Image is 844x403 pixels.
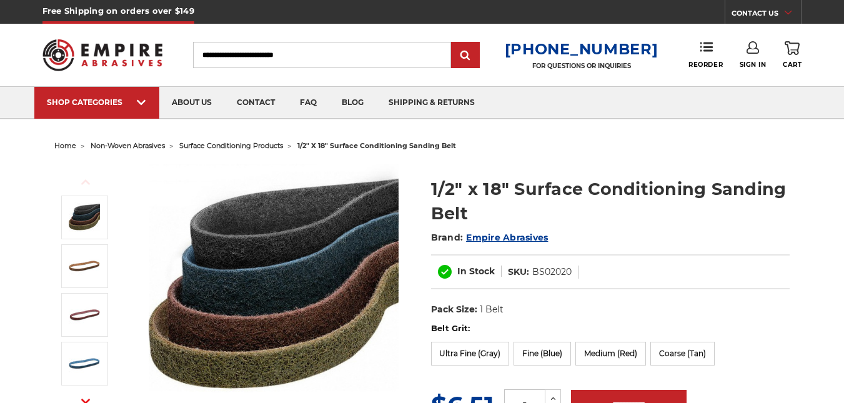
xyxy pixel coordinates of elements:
[431,303,477,316] dt: Pack Size:
[159,87,224,119] a: about us
[297,141,456,150] span: 1/2" x 18" surface conditioning sanding belt
[69,348,100,379] img: 1/2"x18" Fine Surface Conditioning Belt
[224,87,287,119] a: contact
[732,6,801,24] a: CONTACT US
[505,40,658,58] a: [PHONE_NUMBER]
[329,87,376,119] a: blog
[688,61,723,69] span: Reorder
[47,97,147,107] div: SHOP CATEGORIES
[431,232,464,243] span: Brand:
[466,232,548,243] a: Empire Abrasives
[688,41,723,68] a: Reorder
[480,303,504,316] dd: 1 Belt
[431,177,790,226] h1: 1/2" x 18" Surface Conditioning Sanding Belt
[783,41,802,69] a: Cart
[376,87,487,119] a: shipping & returns
[69,299,100,331] img: 1/2"x18" Medium Surface Conditioning Belt
[69,251,100,282] img: 1/2"x18" Coarse Surface Conditioning Belt
[69,202,100,233] img: Surface Conditioning Sanding Belts
[783,61,802,69] span: Cart
[42,31,162,78] img: Empire Abrasives
[532,266,572,279] dd: BS02020
[431,322,790,335] label: Belt Grit:
[457,266,495,277] span: In Stock
[453,43,478,68] input: Submit
[508,266,529,279] dt: SKU:
[505,62,658,70] p: FOR QUESTIONS OR INQUIRIES
[179,141,283,150] a: surface conditioning products
[91,141,165,150] a: non-woven abrasives
[54,141,76,150] a: home
[71,169,101,196] button: Previous
[287,87,329,119] a: faq
[740,61,767,69] span: Sign In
